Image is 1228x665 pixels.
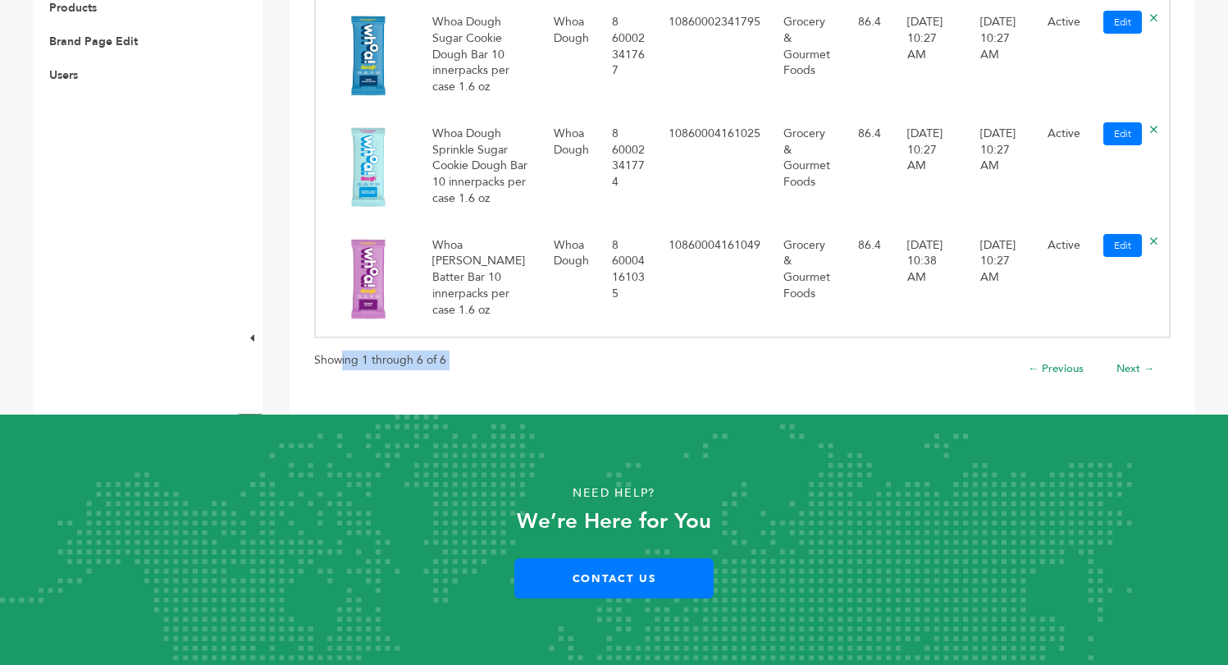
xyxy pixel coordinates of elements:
td: 10860004161025 [657,114,772,226]
img: No Image [327,238,409,320]
td: Active [1036,2,1092,114]
a: Edit [1103,11,1142,34]
td: 8 60002 34177 4 [600,114,657,226]
a: Edit [1103,234,1142,257]
td: [DATE] 10:27 AM [969,2,1036,114]
td: 8 60004 16103 5 [600,226,657,338]
strong: We’re Here for You [517,507,711,536]
td: Grocery & Gourmet Foods [772,114,847,226]
td: Whoa [PERSON_NAME] Batter Bar 10 innerpacks per case 1.6 oz [421,226,542,338]
td: 86.4 [847,2,896,114]
td: 86.4 [847,114,896,226]
a: Next → [1116,361,1154,376]
td: Whoa Dough [542,226,601,338]
td: [DATE] 10:27 AM [969,226,1036,338]
td: Whoa Dough [542,2,601,114]
a: Edit [1103,122,1142,145]
td: Whoa Dough Sugar Cookie Dough Bar 10 innerpacks per case 1.6 oz [421,2,542,114]
td: [DATE] 10:38 AM [896,226,969,338]
td: Grocery & Gourmet Foods [772,226,847,338]
td: Whoa Dough Sprinkle Sugar Cookie Dough Bar 10 innerpacks per case 1.6 oz [421,114,542,226]
td: Active [1036,114,1092,226]
a: Contact Us [514,558,714,598]
p: Showing 1 through 6 of 6 [314,351,446,370]
a: Users [49,67,78,83]
td: Grocery & Gourmet Foods [772,2,847,114]
a: Brand Page Edit [49,34,138,49]
img: No Image [327,15,409,97]
td: 10860002341795 [657,2,772,114]
td: [DATE] 10:27 AM [896,2,969,114]
td: 8 60002 34176 7 [600,2,657,114]
td: Active [1036,226,1092,338]
a: ← Previous [1028,361,1084,376]
td: [DATE] 10:27 AM [896,114,969,226]
img: No Image [327,126,409,209]
td: Whoa Dough [542,114,601,226]
p: Need Help? [62,481,1166,506]
td: 86.4 [847,226,896,338]
td: 10860004161049 [657,226,772,338]
td: [DATE] 10:27 AM [969,114,1036,226]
